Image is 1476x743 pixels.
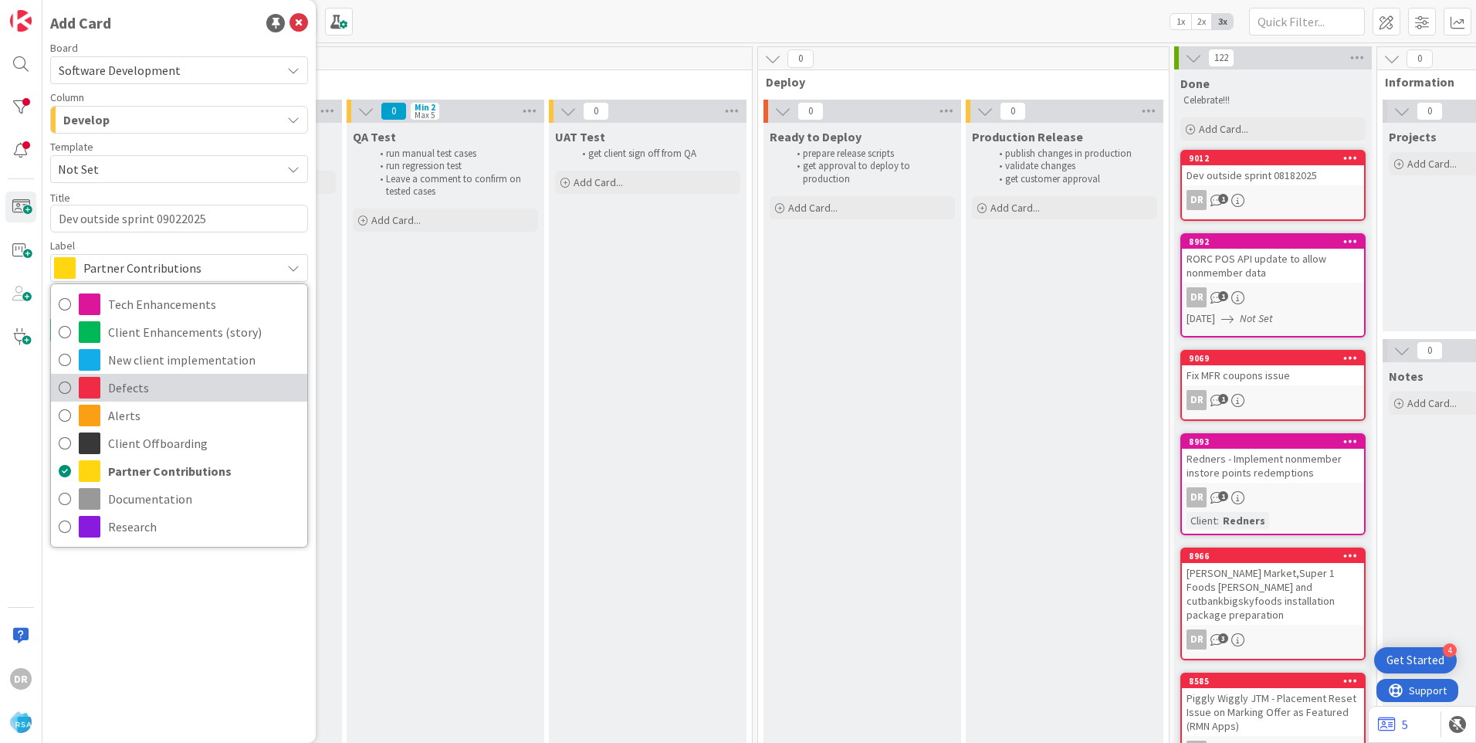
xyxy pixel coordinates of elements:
span: Test [147,74,733,90]
div: 9069Fix MFR coupons issue [1182,351,1364,385]
span: 1 [1218,291,1228,301]
div: 8992 [1182,235,1364,249]
label: Title [50,191,70,205]
span: Done [1180,76,1210,91]
div: Max 5 [415,111,435,119]
span: 0 [381,102,407,120]
span: [DATE] [1187,310,1215,327]
img: Visit kanbanzone.com [10,10,32,32]
span: 0 [797,102,824,120]
div: Client [1187,512,1217,529]
div: 9012Dev outside sprint 08182025 [1182,151,1364,185]
div: 8585Piggly Wiggly JTM - Placement Reset Issue on Marking Offer as Featured (RMN Apps) [1182,674,1364,736]
span: Partner Contributions [83,257,273,279]
a: Research [51,513,307,541]
input: Quick Filter... [1249,8,1365,36]
span: Deploy [766,74,1149,90]
span: QA Test [353,129,396,144]
span: Production Release [972,129,1083,144]
div: DR [1182,190,1364,210]
div: Dev outside sprint 08182025 [1182,165,1364,185]
div: DR [1182,390,1364,410]
a: Defects [51,374,307,402]
div: DR [1187,190,1207,210]
span: Notes [1389,368,1424,384]
div: Min 2 [415,103,435,111]
a: Alerts [51,402,307,429]
div: 8993Redners - Implement nonmember instore points redemptions [1182,435,1364,483]
div: DR [1182,629,1364,650]
a: Documentation [51,485,307,513]
div: 9012 [1182,151,1364,165]
span: Client Enhancements (story) [108,321,300,344]
span: 3 [1218,633,1228,643]
a: 9012Dev outside sprint 08182025DR [1180,150,1366,221]
span: 0 [583,102,609,120]
span: Board [50,42,78,53]
div: 8992 [1189,236,1364,247]
span: Partner Contributions [108,460,300,483]
button: Develop [50,106,308,134]
a: 9069Fix MFR coupons issueDR [1180,350,1366,421]
div: Redners [1219,512,1269,529]
span: UAT Test [555,129,605,144]
a: Client Enhancements (story) [51,318,307,346]
span: Defects [108,376,300,399]
li: prepare release scripts [788,148,953,160]
div: Get Started [1386,653,1444,668]
li: run manual test cases [371,148,536,160]
span: Alerts [108,404,300,427]
p: Celebrate!!! [1183,94,1363,107]
span: Projects [1389,129,1437,144]
div: DR [1187,287,1207,307]
span: Ready to Deploy [770,129,862,144]
span: Tech Enhancements [108,293,300,316]
span: 1 [1218,194,1228,204]
div: 8585 [1189,676,1364,687]
span: Client Offboarding [108,432,300,455]
span: 0 [787,49,814,68]
div: Open Get Started checklist, remaining modules: 4 [1374,647,1457,673]
div: 4 [1443,643,1457,657]
span: Documentation [108,487,300,511]
span: 3x [1212,14,1233,29]
div: 8966 [1182,549,1364,563]
div: 8993 [1189,436,1364,447]
div: 9012 [1189,153,1364,164]
img: avatar [10,711,32,733]
li: Leave a comment to confirm on tested cases [371,173,536,198]
li: get client sign off from QA [574,148,738,160]
a: 8992RORC POS API update to allow nonmember dataDR[DATE]Not Set [1180,233,1366,338]
span: Develop [63,110,110,130]
span: 0 [1000,102,1026,120]
a: Tech Enhancements [51,290,307,318]
div: 8966 [1189,551,1364,561]
span: Not Set [58,159,269,179]
span: 1 [1218,491,1228,501]
div: 8992RORC POS API update to allow nonmember data [1182,235,1364,283]
div: DR [10,668,32,690]
span: Software Development [59,63,181,78]
span: Add Card... [1407,157,1457,171]
span: Add Card... [788,201,838,215]
div: 9069 [1182,351,1364,365]
div: DR [1182,487,1364,507]
a: 8993Redners - Implement nonmember instore points redemptionsDRClient:Redners [1180,433,1366,535]
a: 5 [1378,715,1408,734]
div: Piggly Wiggly JTM - Placement Reset Issue on Marking Offer as Featured (RMN Apps) [1182,688,1364,736]
a: 8966[PERSON_NAME] Market,Super 1 Foods [PERSON_NAME] and cutbankbigskyfoods installation package ... [1180,548,1366,660]
span: 1 [1218,394,1228,404]
span: 122 [1208,49,1234,67]
div: Add Card [50,12,111,35]
span: 0 [1417,341,1443,360]
a: New client implementation [51,346,307,374]
span: Add Card... [574,175,623,189]
div: DR [1187,390,1207,410]
div: [PERSON_NAME] Market,Super 1 Foods [PERSON_NAME] and cutbankbigskyfoods installation package prep... [1182,563,1364,625]
div: DR [1187,629,1207,650]
li: get customer approval [990,173,1155,185]
span: New client implementation [108,348,300,371]
i: Not Set [1240,311,1273,325]
span: Research [108,515,300,538]
li: run regression test [371,160,536,172]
